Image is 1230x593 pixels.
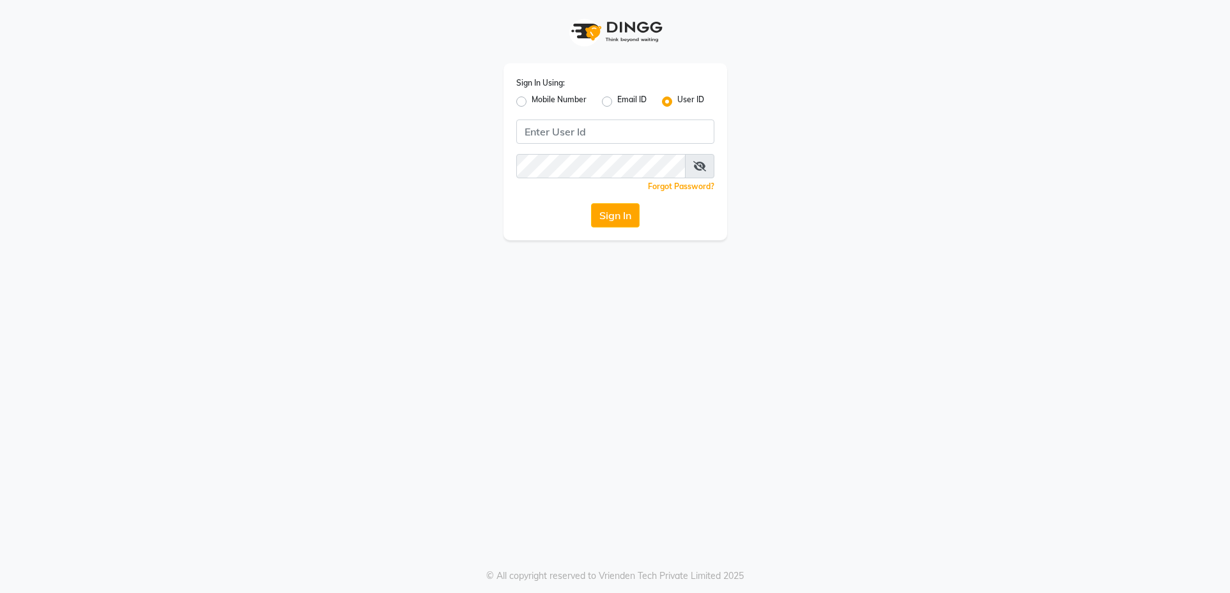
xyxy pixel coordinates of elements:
[591,203,640,227] button: Sign In
[564,13,666,50] img: logo1.svg
[677,94,704,109] label: User ID
[516,119,714,144] input: Username
[532,94,587,109] label: Mobile Number
[516,154,686,178] input: Username
[617,94,647,109] label: Email ID
[516,77,565,89] label: Sign In Using:
[648,181,714,191] a: Forgot Password?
